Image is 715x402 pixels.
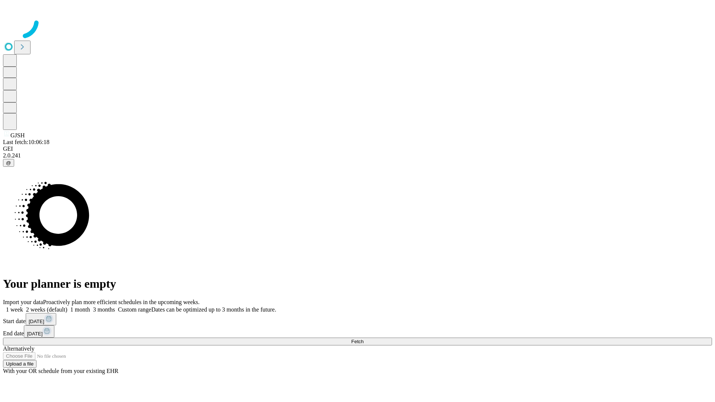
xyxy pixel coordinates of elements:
[29,319,44,324] span: [DATE]
[3,152,712,159] div: 2.0.241
[3,139,50,145] span: Last fetch: 10:06:18
[3,159,14,167] button: @
[26,313,56,325] button: [DATE]
[70,306,90,313] span: 1 month
[43,299,200,305] span: Proactively plan more efficient schedules in the upcoming weeks.
[151,306,276,313] span: Dates can be optimized up to 3 months in the future.
[3,299,43,305] span: Import your data
[351,339,363,344] span: Fetch
[10,132,25,138] span: GJSH
[118,306,151,313] span: Custom range
[3,360,36,368] button: Upload a file
[3,345,34,352] span: Alternatively
[3,277,712,291] h1: Your planner is empty
[3,338,712,345] button: Fetch
[6,160,11,166] span: @
[93,306,115,313] span: 3 months
[3,146,712,152] div: GEI
[26,306,67,313] span: 2 weeks (default)
[27,331,42,336] span: [DATE]
[24,325,54,338] button: [DATE]
[6,306,23,313] span: 1 week
[3,325,712,338] div: End date
[3,313,712,325] div: Start date
[3,368,118,374] span: With your OR schedule from your existing EHR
